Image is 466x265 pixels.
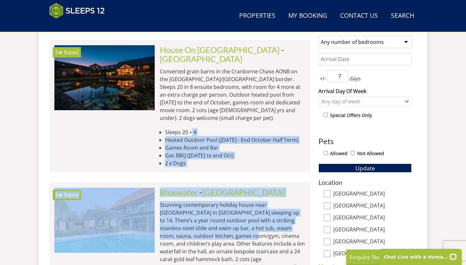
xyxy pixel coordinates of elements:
[165,152,305,159] li: Gas BBQ ([DATE] to end Oct)
[333,191,412,198] label: [GEOGRAPHIC_DATA]
[160,187,198,197] a: Bluewater
[318,179,412,186] h3: Location
[333,250,412,258] label: [GEOGRAPHIC_DATA]
[165,159,305,167] li: 2 x Dogs
[348,75,362,82] span: days
[375,245,466,265] iframe: LiveChat chat widget
[54,45,155,110] a: 5★ Rated
[54,188,155,252] a: 5★ Rated
[333,227,412,234] label: [GEOGRAPHIC_DATA]
[318,137,412,145] h3: Pets
[160,45,280,55] a: House On [GEOGRAPHIC_DATA]
[286,9,330,23] a: My Booking
[54,188,155,252] img: bluewater-bristol-holiday-accomodation-home-stays-8.original.jpg
[165,144,305,152] li: Games Room and Bar
[320,98,404,105] div: Any day of week
[165,128,305,136] li: Sleeps 20 + 4
[349,253,447,261] p: Enquire Now
[54,45,155,110] img: house-on-the-hill-large-holiday-home-accommodation-wiltshire-sleeps-16.original.jpg
[160,45,284,64] span: -
[333,238,412,246] label: [GEOGRAPHIC_DATA]
[338,9,381,23] a: Contact Us
[318,164,412,173] button: Update
[318,53,412,65] input: Arrival Date
[330,150,348,157] label: Allowed
[199,187,285,197] span: -
[46,23,114,28] iframe: Customer reviews powered by Trustpilot
[237,9,278,23] a: Properties
[318,97,412,106] div: Combobox
[357,150,384,157] label: Not Allowed
[333,215,412,222] label: [GEOGRAPHIC_DATA]
[330,112,372,119] label: Special Offers Only
[64,49,78,56] span: Rated
[49,3,105,19] img: Sleeps 12
[202,187,285,197] a: [GEOGRAPHIC_DATA]
[160,54,242,64] a: [GEOGRAPHIC_DATA]
[160,68,305,122] p: Converted grain barns in the Cranborne Chase AONB on the [GEOGRAPHIC_DATA]/[GEOGRAPHIC_DATA] bord...
[64,191,78,198] span: Rated
[55,49,63,56] span: House On The Hill has a 5 star rating under the Quality in Tourism Scheme
[55,191,63,198] span: Bluewater has a 5 star rating under the Quality in Tourism Scheme
[318,75,327,82] span: +/-
[388,9,417,23] a: Search
[165,136,305,144] li: Heated Outdoor Pool ([DATE] - End October Half Term)
[355,164,375,172] span: Update
[318,87,412,95] label: Arrival Day Of Week
[333,203,412,210] label: [GEOGRAPHIC_DATA]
